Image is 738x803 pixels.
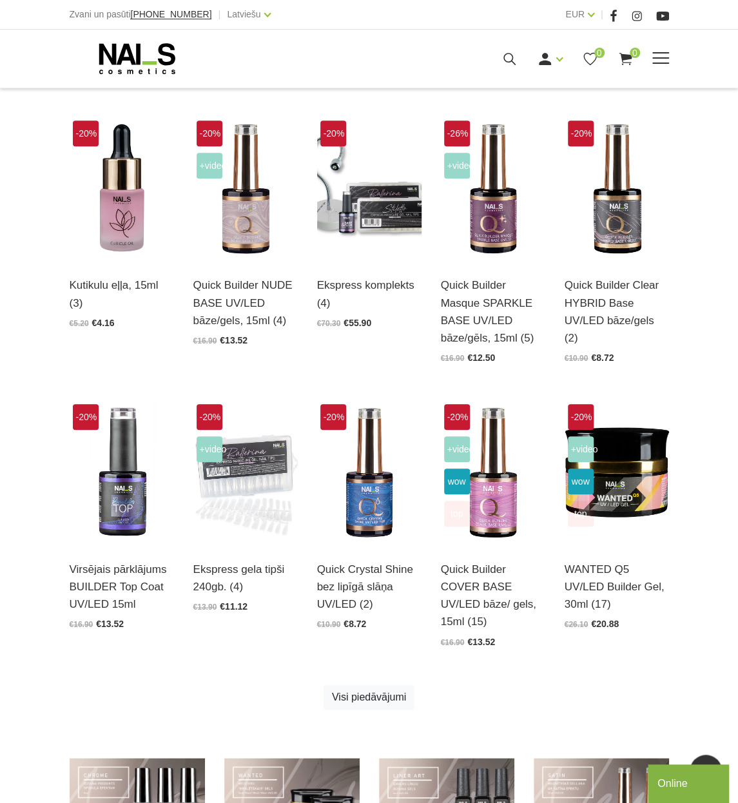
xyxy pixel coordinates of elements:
[467,353,495,363] span: €12.50
[444,469,470,494] span: wow
[96,619,124,629] span: €13.52
[130,10,211,19] a: [PHONE_NUMBER]
[324,685,414,710] a: Visi piedāvājumi
[591,353,614,363] span: €8.72
[193,603,217,612] span: €13.90
[73,121,99,146] span: -20%
[594,48,605,58] span: 0
[70,401,174,545] img: Builder Top virsējais pārklājums bez lipīgā slāņa gellakas/gela pārklājuma izlīdzināšanai un nost...
[444,436,470,462] span: +Video
[648,762,732,803] iframe: chat widget
[317,276,422,311] a: Ekspress komplekts (4)
[441,276,545,347] a: Quick Builder Masque SPARKLE BASE UV/LED bāze/gēls, 15ml (5)
[197,404,222,430] span: -20%
[582,51,598,67] a: 0
[565,276,669,347] a: Quick Builder Clear HYBRID Base UV/LED bāze/gels (2)
[444,153,470,179] span: +Video
[70,117,174,261] img: Mitrinoša, mīkstinoša un aromātiska kutikulas eļļa. Bagāta ar nepieciešamo omega-3, 6 un 9, kā ar...
[565,117,669,261] img: Klientu iemīļotajai Rubber bāzei esam mainījuši nosaukumu uz Quick Builder Clear HYBRID Base UV/L...
[568,121,594,146] span: -20%
[630,48,640,58] span: 0
[565,561,669,614] a: WANTED Q5 UV/LED Builder Gel, 30ml (17)
[344,318,371,328] span: €55.90
[565,6,585,22] a: EUR
[444,404,470,430] span: -20%
[70,319,89,328] span: €5.20
[70,6,212,23] div: Zvani un pasūti
[320,121,346,146] span: -20%
[320,404,346,430] span: -20%
[193,276,298,329] a: Quick Builder NUDE BASE UV/LED bāze/gels, 15ml (4)
[193,401,298,545] img: Ekpress gela tipši pieaudzēšanai 240 gab.Gela nagu pieaudzēšana vēl nekad nav bijusi tik vienkārš...
[70,276,174,311] a: Kutikulu eļļa, 15ml (3)
[193,336,217,345] span: €16.90
[565,354,588,363] span: €10.90
[193,117,298,261] img: Lieliskas noturības kamuflējošā bāze/gels, kas ir saudzīga pret dabīgo nagu un nebojā naga plātni...
[220,335,248,345] span: €13.52
[467,637,495,647] span: €13.52
[344,619,366,629] span: €8.72
[444,501,470,527] span: top
[317,620,341,629] span: €10.90
[591,619,619,629] span: €20.88
[317,561,422,614] a: Quick Crystal Shine bez lipīgā slāņa UV/LED (2)
[197,121,222,146] span: -20%
[565,401,669,545] img: Gels WANTED NAILS cosmetics tehniķu komanda ir radījusi gelu, kas ilgi jau ir katra meistara mekl...
[70,620,93,629] span: €16.90
[193,561,298,595] a: Ekspress gela tipši 240gb. (4)
[568,436,594,462] span: +Video
[227,6,260,22] a: Latviešu
[601,6,603,23] span: |
[92,318,115,328] span: €4.16
[317,117,422,261] img: Ekpress gēla tipši pieaudzēšanai 240 gab.Gēla nagu pieaudzēšana vēl nekad nav bijusi tik vienkārš...
[220,601,248,612] span: €11.12
[73,404,99,430] span: -20%
[197,436,222,462] span: +Video
[565,620,588,629] span: €26.10
[317,319,341,328] span: €70.30
[568,501,594,527] span: top
[568,404,594,430] span: -20%
[218,6,220,23] span: |
[568,469,594,494] span: wow
[441,401,545,545] img: Šī brīža iemīlētākais produkts, kas nepieviļ nevienu meistaru.Perfektas noturības kamuflāžas bāze...
[441,561,545,631] a: Quick Builder COVER BASE UV/LED bāze/ gels, 15ml (15)
[70,561,174,614] a: Virsējais pārklājums BUILDER Top Coat UV/LED 15ml
[444,121,470,146] span: -26%
[317,401,422,545] img: Virsējais pārklājums bez lipīgā slāņa un UV zilā pārklājuma. Nodrošina izcilu spīdumu manikīram l...
[441,354,465,363] span: €16.90
[130,9,211,19] span: [PHONE_NUMBER]
[441,117,545,261] img: Maskējoša, viegli mirdzoša bāze/gels. Unikāls produkts ar daudz izmantošanas iespējām: •Bāze gell...
[441,638,465,647] span: €16.90
[617,51,634,67] a: 0
[197,153,222,179] span: +Video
